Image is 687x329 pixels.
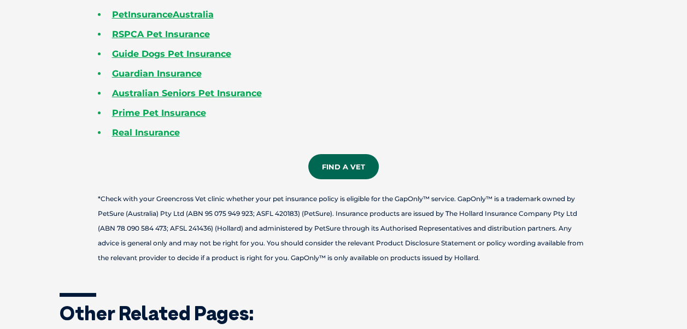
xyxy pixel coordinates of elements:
a: Guardian Insurance [112,68,202,79]
a: Find a vet [308,154,379,179]
a: Prime Pet Insurance [112,108,206,118]
a: PetInsuranceAustralia [112,9,214,20]
p: *Check with your Greencross Vet clinic whether your pet insurance policy is eligible for the GapO... [60,191,628,265]
a: Guide Dogs Pet Insurance [112,49,231,59]
h3: Other related pages: [60,303,628,323]
a: RSPCA Pet Insurance [112,29,210,39]
a: Real Insurance [112,127,180,138]
a: Australian Seniors Pet Insurance [112,88,262,98]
